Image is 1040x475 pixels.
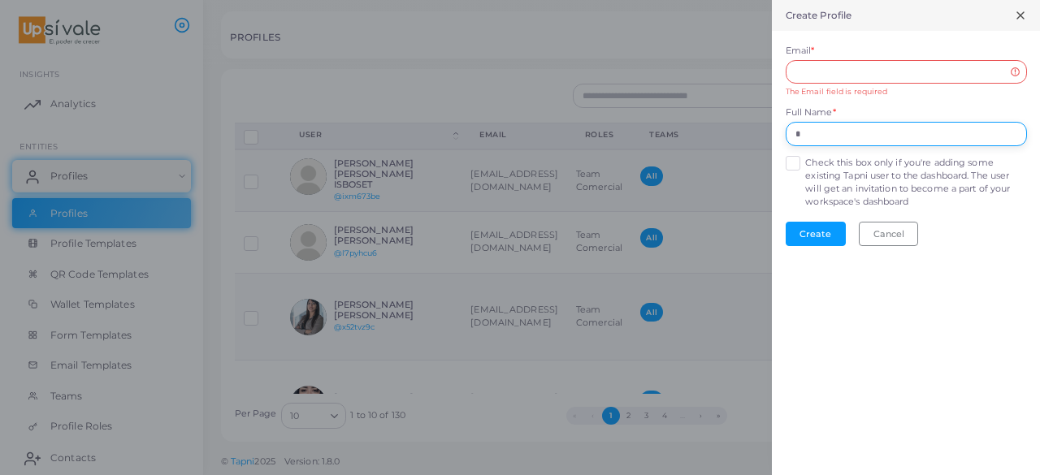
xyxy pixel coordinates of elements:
label: Check this box only if you're adding some existing Tapni user to the dashboard. The user will get... [805,157,1026,209]
label: Full Name [786,106,836,119]
h5: Create Profile [786,10,852,21]
div: The Email field is required [786,86,1027,97]
label: Email [786,45,815,58]
button: Cancel [859,222,918,246]
button: Create [786,222,846,246]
